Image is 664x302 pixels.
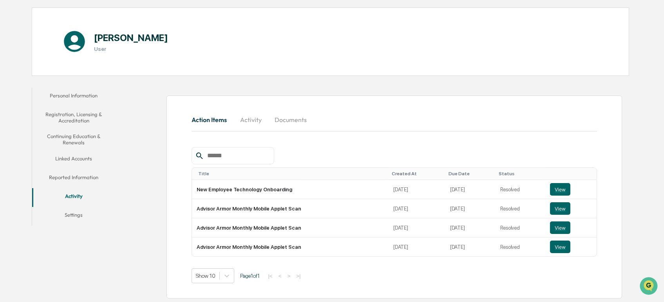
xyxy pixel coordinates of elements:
button: Activity [32,188,116,207]
button: Continuing Education & Renewals [32,128,116,151]
td: [DATE] [445,218,496,237]
a: View [550,202,592,215]
span: Data Lookup [16,154,49,162]
span: • [65,106,68,113]
span: Pylon [78,173,95,179]
img: 1746055101610-c473b297-6a78-478c-a979-82029cc54cd1 [8,60,22,74]
div: Start new chat [27,60,128,68]
div: Toggle SortBy [449,171,492,176]
img: 1746055101610-c473b297-6a78-478c-a979-82029cc54cd1 [16,107,22,113]
button: View [550,183,570,196]
h1: [PERSON_NAME] [94,32,168,43]
a: View [550,241,592,253]
button: Registration, Licensing & Accreditation [32,106,116,129]
button: Settings [32,207,116,226]
iframe: Open customer support [639,276,660,297]
a: 🔎Data Lookup [5,151,52,165]
button: View [550,221,570,234]
button: View [550,202,570,215]
td: [DATE] [389,180,445,199]
td: Advisor Armor Monthly Mobile Applet Scan [192,237,389,256]
div: We're available if you need us! [27,68,99,74]
td: Resolved [496,218,545,237]
button: > [285,273,293,279]
span: [PERSON_NAME] [24,106,63,113]
p: How can we help? [8,16,143,29]
a: Powered byPylon [55,173,95,179]
td: Resolved [496,237,545,256]
span: Preclearance [16,139,51,147]
td: Advisor Armor Monthly Mobile Applet Scan [192,199,389,218]
div: Toggle SortBy [499,171,542,176]
a: 🖐️Preclearance [5,136,54,150]
button: < [276,273,284,279]
button: Personal Information [32,88,116,106]
a: 🗄️Attestations [54,136,100,150]
img: Cameron Burns [8,99,20,111]
td: Resolved [496,199,545,218]
td: New Employee Technology Onboarding [192,180,389,199]
button: Start new chat [133,62,143,72]
button: Documents [268,110,313,129]
div: Toggle SortBy [198,171,385,176]
div: Past conversations [8,87,52,93]
td: [DATE] [445,237,496,256]
div: Toggle SortBy [392,171,442,176]
div: 🖐️ [8,140,14,146]
button: |< [266,273,275,279]
td: Resolved [496,180,545,199]
td: Advisor Armor Monthly Mobile Applet Scan [192,218,389,237]
div: secondary tabs example [192,110,597,129]
button: Linked Accounts [32,151,116,169]
a: View [550,221,592,234]
div: 🗄️ [57,140,63,146]
div: 🔎 [8,155,14,161]
td: [DATE] [389,237,445,256]
span: Page 1 of 1 [240,273,260,279]
button: Action Items [192,110,233,129]
div: secondary tabs example [32,88,116,226]
div: Toggle SortBy [552,171,593,176]
a: View [550,183,592,196]
td: [DATE] [445,199,496,218]
td: [DATE] [389,218,445,237]
td: [DATE] [445,180,496,199]
button: Reported Information [32,169,116,188]
h3: User [94,46,168,52]
button: >| [294,273,303,279]
button: See all [121,85,143,95]
span: Attestations [65,139,97,147]
span: [DATE] [69,106,85,113]
button: Activity [233,110,268,129]
td: [DATE] [389,199,445,218]
button: View [550,241,570,253]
